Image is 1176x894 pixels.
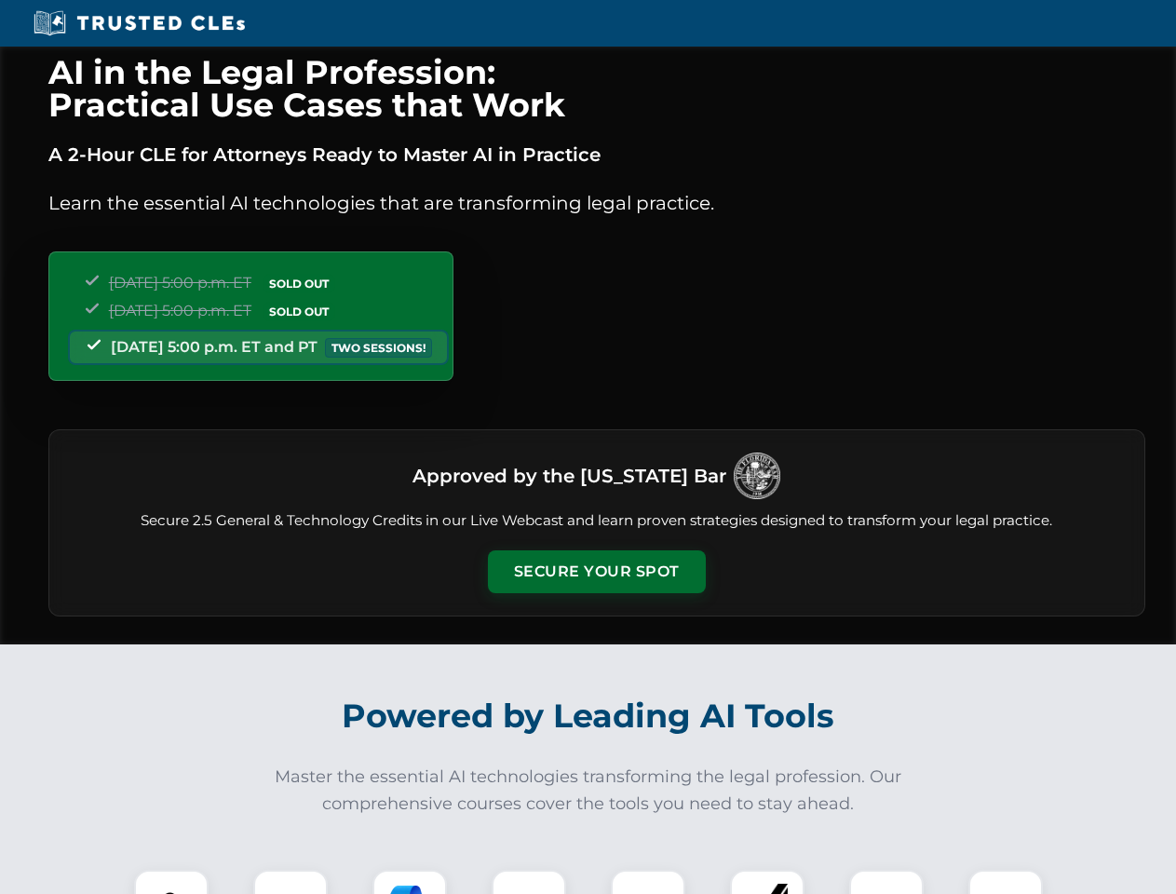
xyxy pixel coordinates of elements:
span: SOLD OUT [263,302,335,321]
p: A 2-Hour CLE for Attorneys Ready to Master AI in Practice [48,140,1145,169]
span: SOLD OUT [263,274,335,293]
span: [DATE] 5:00 p.m. ET [109,274,251,291]
h2: Powered by Leading AI Tools [73,684,1104,749]
img: Trusted CLEs [28,9,250,37]
h3: Approved by the [US_STATE] Bar [412,459,726,493]
button: Secure Your Spot [488,550,706,593]
p: Master the essential AI technologies transforming the legal profession. Our comprehensive courses... [263,764,914,818]
p: Secure 2.5 General & Technology Credits in our Live Webcast and learn proven strategies designed ... [72,510,1122,532]
p: Learn the essential AI technologies that are transforming legal practice. [48,188,1145,218]
span: [DATE] 5:00 p.m. ET [109,302,251,319]
h1: AI in the Legal Profession: Practical Use Cases that Work [48,56,1145,121]
img: Logo [734,453,780,499]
